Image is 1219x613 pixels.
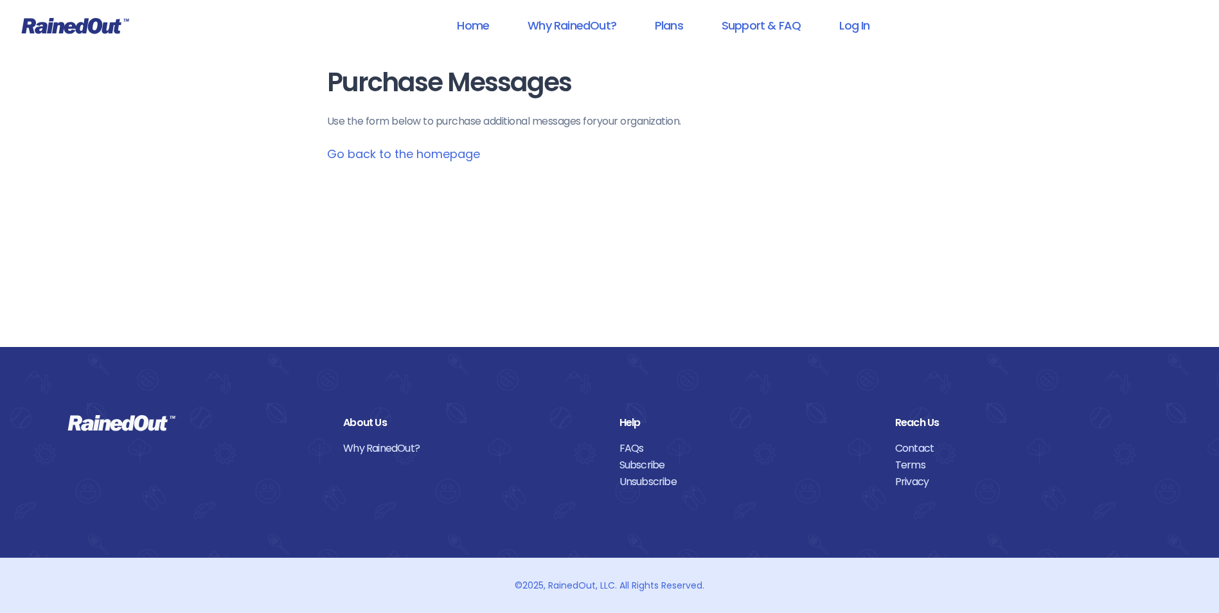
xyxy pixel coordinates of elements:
[895,474,1152,490] a: Privacy
[327,114,893,129] p: Use the form below to purchase additional messages for your organization .
[638,11,700,40] a: Plans
[343,440,600,457] a: Why RainedOut?
[343,414,600,431] div: About Us
[440,11,506,40] a: Home
[619,440,876,457] a: FAQs
[511,11,633,40] a: Why RainedOut?
[327,146,480,162] a: Go back to the homepage
[327,68,893,97] h1: Purchase Messages
[895,457,1152,474] a: Terms
[619,457,876,474] a: Subscribe
[705,11,817,40] a: Support & FAQ
[619,474,876,490] a: Unsubscribe
[619,414,876,431] div: Help
[895,440,1152,457] a: Contact
[895,414,1152,431] div: Reach Us
[823,11,886,40] a: Log In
